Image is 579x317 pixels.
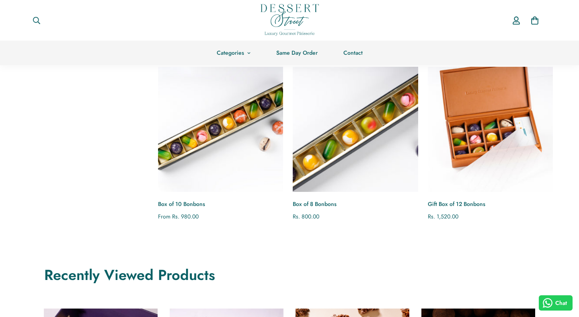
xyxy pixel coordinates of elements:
[539,295,573,311] button: Chat
[331,41,376,65] a: Contact
[293,200,418,208] a: Box of 8 Bonbons
[263,41,331,65] a: Same Day Order
[507,9,526,32] a: Account
[158,200,283,208] a: Box of 10 Bonbons
[26,12,47,29] button: Search
[428,200,553,208] a: Gift Box of 12 Bonbons
[555,299,567,307] span: Chat
[204,41,263,65] a: Categories
[293,67,418,192] a: Box of 8 Bonbons
[293,212,319,220] span: Rs. 800.00
[44,265,535,284] h2: Recently Viewed Products
[428,212,458,220] span: Rs. 1,520.00
[261,4,319,36] img: Dessert Street
[158,212,199,220] span: From Rs. 980.00
[428,67,553,192] a: Gift Box of 12 Bonbons
[526,11,544,30] a: 0
[158,67,283,192] a: Box of 10 Bonbons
